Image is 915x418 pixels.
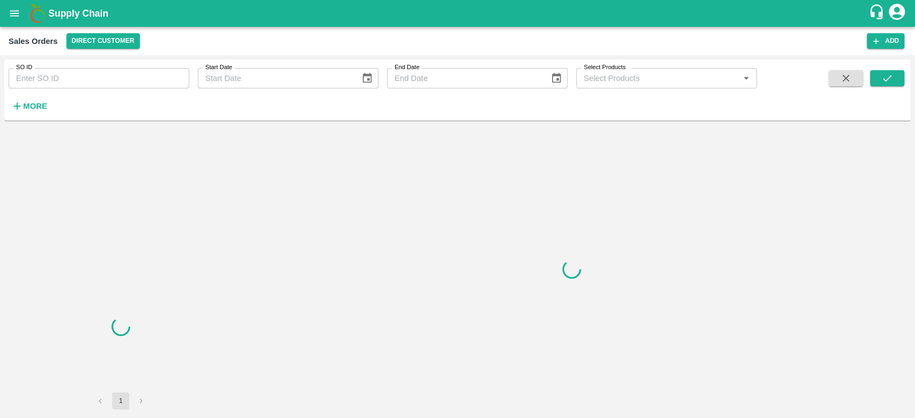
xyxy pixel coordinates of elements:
button: More [9,97,50,115]
strong: More [23,102,47,110]
a: Supply Chain [48,6,868,21]
input: Start Date [198,68,353,88]
button: Add [867,33,904,49]
button: Choose date [546,68,567,88]
input: Select Products [579,71,736,85]
label: SO ID [16,63,32,72]
label: Start Date [205,63,232,72]
nav: pagination navigation [90,392,151,409]
label: Select Products [584,63,626,72]
div: customer-support [868,4,887,23]
div: account of current user [887,2,906,25]
label: End Date [395,63,419,72]
button: Open [739,71,753,85]
input: Enter SO ID [9,68,189,88]
button: page 1 [112,392,129,409]
b: Supply Chain [48,8,108,19]
button: Choose date [357,68,377,88]
img: logo [27,3,48,24]
button: open drawer [2,1,27,26]
button: Select DC [66,33,140,49]
div: Sales Orders [9,34,58,48]
input: End Date [387,68,542,88]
